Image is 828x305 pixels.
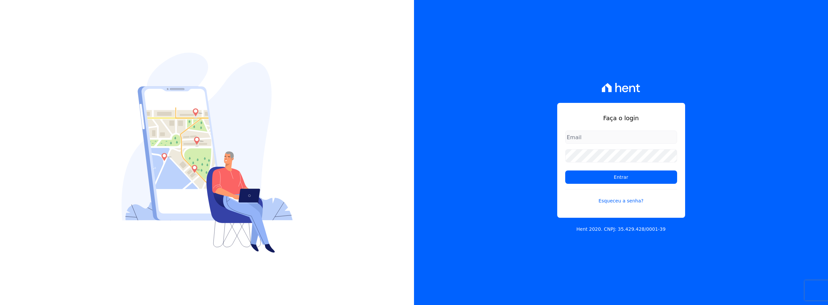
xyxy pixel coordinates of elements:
input: Email [565,131,677,144]
h1: Faça o login [565,114,677,123]
img: Login [122,53,293,253]
p: Hent 2020. CNPJ: 35.429.428/0001-39 [577,226,666,233]
input: Entrar [565,170,677,184]
a: Esqueceu a senha? [565,189,677,204]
